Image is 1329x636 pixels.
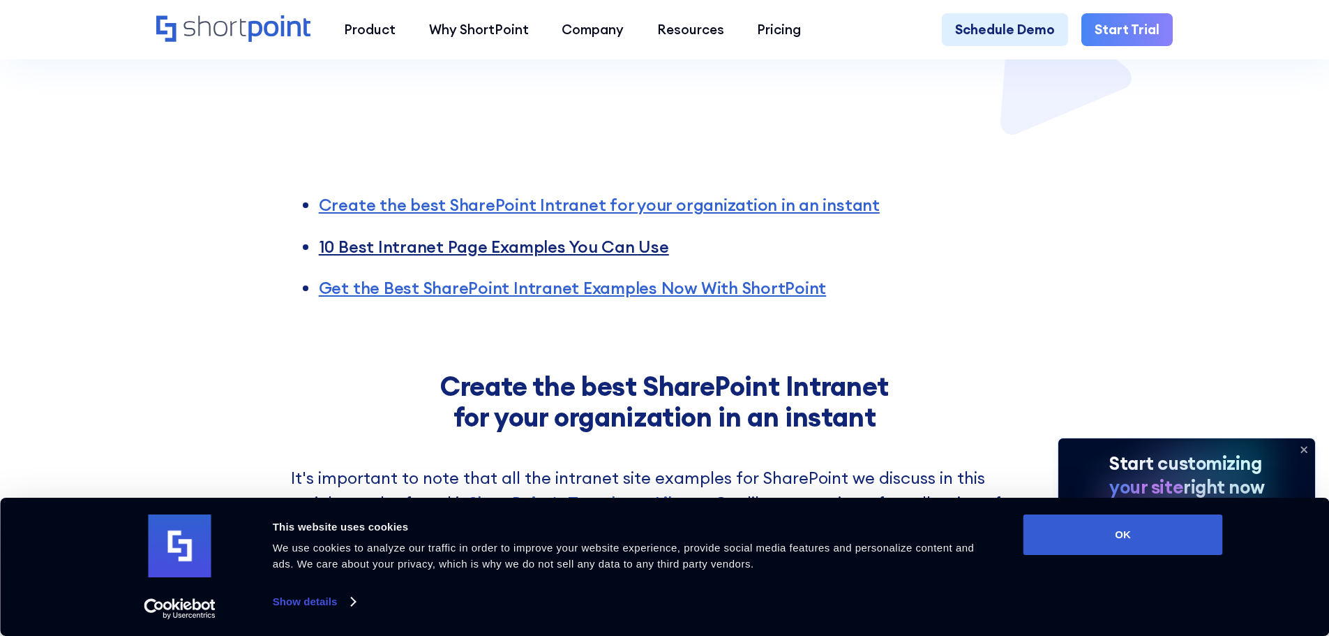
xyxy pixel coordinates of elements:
[1023,515,1223,555] button: OK
[440,369,889,434] strong: Create the best SharePoint Intranet for your organization in an instant
[545,13,640,47] a: Company
[1081,13,1173,47] a: Start Trial
[657,20,724,40] div: Resources
[344,20,396,40] div: Product
[469,491,714,516] a: ShortPoint’s Templates Library.
[273,542,975,570] span: We use cookies to analyze our traffic in order to improve your website experience, provide social...
[741,13,818,47] a: Pricing
[119,598,241,619] a: Usercentrics Cookiebot - opens in a new window
[412,13,546,47] a: Why ShortPoint
[273,591,355,612] a: Show details
[319,194,880,215] a: Create the best SharePoint Intranet for your organization in an instant
[273,519,992,535] div: This website uses cookies
[942,13,1068,47] a: Schedule Demo
[640,13,741,47] a: Resources
[319,277,826,298] a: Get the Best SharePoint Intranet Examples Now With ShortPoint
[149,515,211,577] img: logo
[156,15,310,44] a: Home
[327,13,412,47] a: Product
[757,20,801,40] div: Pricing
[429,20,529,40] div: Why ShortPoint
[562,20,624,40] div: Company
[319,236,669,257] a: 10 Best Intranet Page Examples You Can Use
